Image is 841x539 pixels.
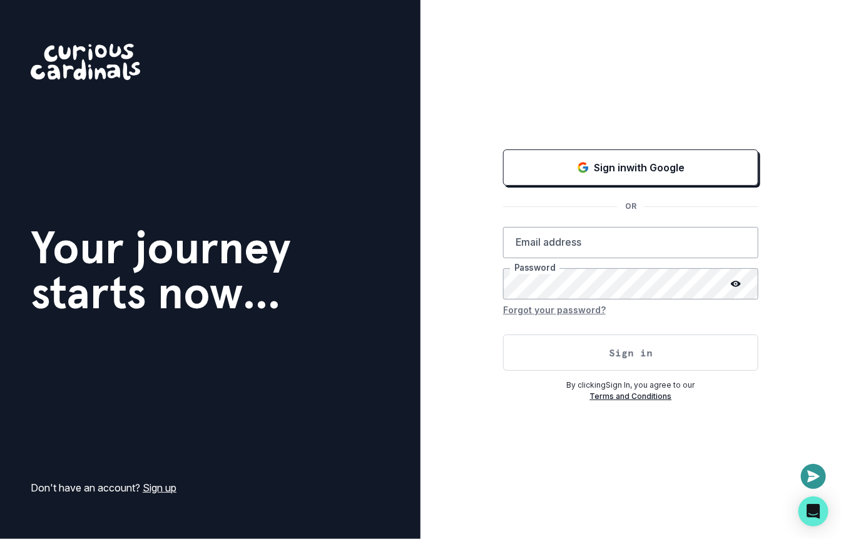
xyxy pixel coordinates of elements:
[31,44,140,80] img: Curious Cardinals Logo
[31,225,291,315] h1: Your journey starts now...
[503,149,758,186] button: Sign in with Google (GSuite)
[503,380,758,391] p: By clicking Sign In , you agree to our
[801,464,826,489] button: Open or close messaging widget
[143,481,176,494] a: Sign up
[31,480,176,495] p: Don't have an account?
[503,300,606,320] button: Forgot your password?
[590,391,672,401] a: Terms and Conditions
[798,496,828,526] div: Open Intercom Messenger
[618,201,644,212] p: OR
[594,160,685,175] p: Sign in with Google
[503,335,758,371] button: Sign in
